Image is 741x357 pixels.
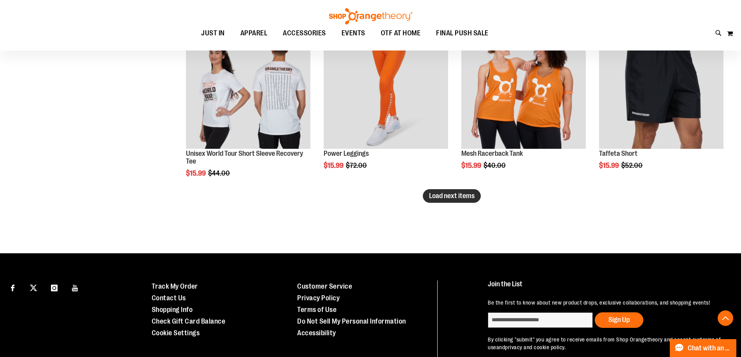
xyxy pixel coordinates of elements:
[599,150,638,157] a: Taffeta Short
[297,294,340,302] a: Privacy Policy
[461,162,482,169] span: $15.99
[283,24,326,42] span: ACCESSORIES
[186,24,310,150] a: Product image for Unisex World Tour Short Sleeve Recovery TeeSALE
[488,280,723,295] h4: Join the List
[297,329,336,337] a: Accessibility
[488,336,721,350] a: terms of use
[47,280,61,294] a: Visit our Instagram page
[152,329,200,337] a: Cookie Settings
[488,312,593,328] input: enter email
[488,299,723,306] p: Be the first to know about new product drops, exclusive collaborations, and shopping events!
[608,316,630,324] span: Sign Up
[595,312,643,328] button: Sign Up
[182,21,314,197] div: product
[297,282,352,290] a: Customer Service
[152,317,226,325] a: Check Gift Card Balance
[488,336,723,351] p: By clicking "submit" you agree to receive emails from Shop Orangetheory and accept our and
[297,317,406,325] a: Do Not Sell My Personal Information
[152,306,193,313] a: Shopping Info
[186,150,303,165] a: Unisex World Tour Short Sleeve Recovery Tee
[324,162,345,169] span: $15.99
[208,169,231,177] span: $44.00
[429,192,475,200] span: Load next items
[152,282,198,290] a: Track My Order
[328,8,413,24] img: Shop Orangetheory
[461,24,586,150] a: Product image for Mesh Racerback TankSALE
[381,24,421,42] span: OTF AT HOME
[599,24,723,149] img: Product image for Taffeta Short
[324,150,369,157] a: Power Leggings
[68,280,82,294] a: Visit our Youtube page
[320,21,452,189] div: product
[599,162,620,169] span: $15.99
[324,24,448,149] img: Product image for Power Leggings
[186,169,207,177] span: $15.99
[30,284,37,291] img: Twitter
[718,310,733,326] button: Back To Top
[6,280,19,294] a: Visit our Facebook page
[346,162,368,169] span: $72.00
[436,24,489,42] span: FINAL PUSH SALE
[688,345,732,352] span: Chat with an Expert
[201,24,225,42] span: JUST IN
[152,294,186,302] a: Contact Us
[27,280,40,294] a: Visit our X page
[342,24,365,42] span: EVENTS
[461,24,586,149] img: Product image for Mesh Racerback Tank
[423,189,481,203] button: Load next items
[240,24,268,42] span: APPAREL
[670,339,737,357] button: Chat with an Expert
[186,24,310,149] img: Product image for Unisex World Tour Short Sleeve Recovery Tee
[505,344,566,350] a: privacy and cookie policy.
[483,162,507,169] span: $40.00
[297,306,336,313] a: Terms of Use
[461,150,523,157] a: Mesh Racerback Tank
[324,24,448,150] a: Product image for Power Leggings
[599,24,723,150] a: Product image for Taffeta ShortSALE
[457,21,590,189] div: product
[621,162,644,169] span: $52.00
[595,21,727,189] div: product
